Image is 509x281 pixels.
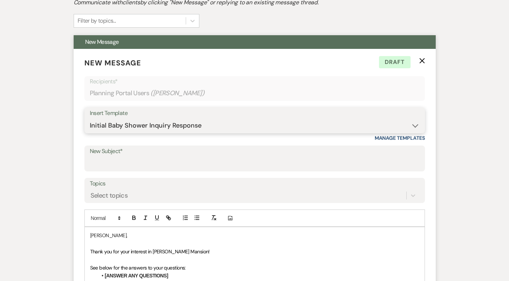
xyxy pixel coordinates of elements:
[90,146,420,157] label: New Subject*
[375,135,425,141] a: Manage Templates
[90,179,420,189] label: Topics
[105,273,168,278] strong: [ANSWER ANY QUESTIONS]
[85,38,119,46] span: New Message
[90,248,210,255] span: Thank you for your interest in [PERSON_NAME] Mansion!
[84,58,141,68] span: New Message
[90,108,420,119] div: Insert Template
[151,88,204,98] span: ( [PERSON_NAME] )
[90,86,420,100] div: Planning Portal Users
[90,77,420,86] p: Recipients*
[90,231,419,239] p: [PERSON_NAME],
[91,191,128,201] div: Select topics
[379,56,411,68] span: Draft
[78,17,116,25] div: Filter by topics...
[90,264,186,271] span: See below for the answers to your questions:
